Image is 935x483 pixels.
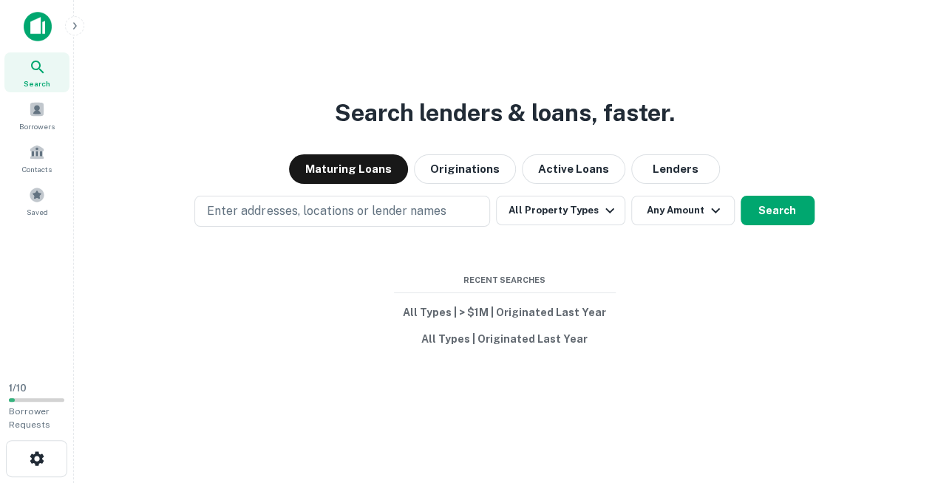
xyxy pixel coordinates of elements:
[24,12,52,41] img: capitalize-icon.png
[394,299,616,326] button: All Types | > $1M | Originated Last Year
[9,406,50,430] span: Borrower Requests
[22,163,52,175] span: Contacts
[19,120,55,132] span: Borrowers
[4,95,69,135] a: Borrowers
[289,154,408,184] button: Maturing Loans
[4,181,69,221] a: Saved
[207,202,446,220] p: Enter addresses, locations or lender names
[631,154,720,184] button: Lenders
[4,52,69,92] a: Search
[861,365,935,436] iframe: Chat Widget
[496,196,625,225] button: All Property Types
[394,326,616,352] button: All Types | Originated Last Year
[27,206,48,218] span: Saved
[394,274,616,287] span: Recent Searches
[24,78,50,89] span: Search
[9,383,27,394] span: 1 / 10
[4,138,69,178] a: Contacts
[335,95,675,131] h3: Search lenders & loans, faster.
[414,154,516,184] button: Originations
[522,154,625,184] button: Active Loans
[631,196,735,225] button: Any Amount
[194,196,490,227] button: Enter addresses, locations or lender names
[741,196,815,225] button: Search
